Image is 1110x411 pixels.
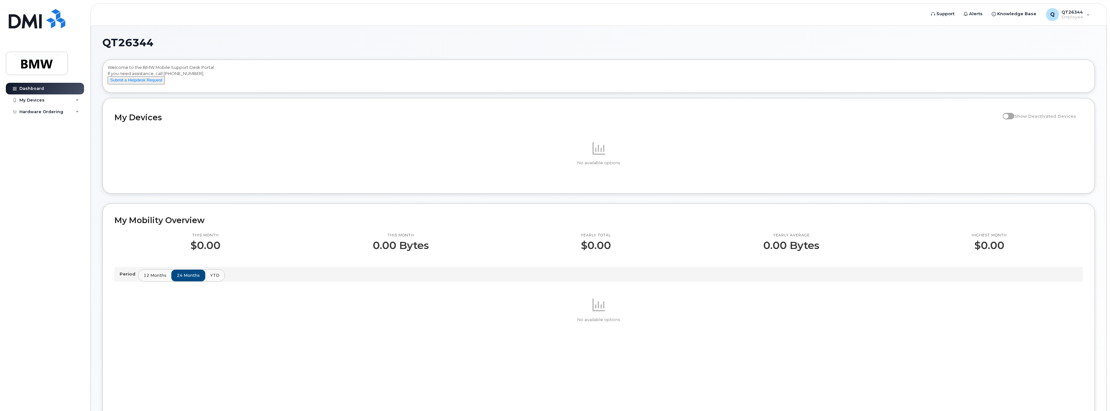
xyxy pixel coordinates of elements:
p: 0.00 Bytes [763,240,819,251]
div: Welcome to the BMW Mobile Support Desk Portal If you need assistance, call [PHONE_NUMBER]. [108,64,1090,90]
p: No available options [114,160,1083,166]
p: $0.00 [972,240,1007,251]
p: Yearly total [581,233,611,238]
p: 0.00 Bytes [373,240,429,251]
input: Show Deactivated Devices [1003,110,1008,115]
span: QT26344 [102,38,154,48]
p: No available options [114,317,1083,323]
p: Highest month [972,233,1007,238]
p: This month [190,233,220,238]
button: Submit a Helpdesk Request [108,76,165,84]
p: $0.00 [581,240,611,251]
iframe: Messenger Launcher [1082,383,1105,406]
h2: My Mobility Overview [114,215,1083,225]
span: Show Deactivated Devices [1014,114,1076,119]
a: Submit a Helpdesk Request [108,77,165,82]
span: YTD [210,272,219,278]
p: $0.00 [190,240,220,251]
span: 12 months [144,272,166,278]
p: Yearly average [763,233,819,238]
h2: My Devices [114,113,999,122]
p: Period [120,271,138,277]
p: This month [373,233,429,238]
